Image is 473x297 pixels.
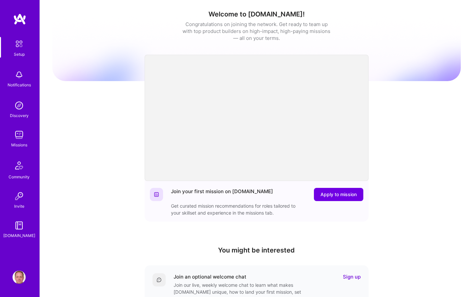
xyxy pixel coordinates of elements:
[13,128,26,141] img: teamwork
[3,232,35,239] div: [DOMAIN_NAME]
[154,192,159,197] img: Website
[8,81,31,88] div: Notifications
[320,191,357,198] span: Apply to mission
[14,51,25,58] div: Setup
[13,13,26,25] img: logo
[13,190,26,203] img: Invite
[11,141,27,148] div: Missions
[343,273,361,280] a: Sign up
[11,158,27,173] img: Community
[9,173,30,180] div: Community
[11,271,27,284] a: User Avatar
[171,202,303,216] div: Get curated mission recommendations for roles tailored to your skillset and experience in the mis...
[171,188,273,201] div: Join your first mission on [DOMAIN_NAME]
[12,37,26,51] img: setup
[182,21,331,42] div: Congratulations on joining the network. Get ready to team up with top product builders on high-im...
[52,10,461,18] h1: Welcome to [DOMAIN_NAME]!
[145,55,369,181] iframe: video
[13,271,26,284] img: User Avatar
[13,99,26,112] img: discovery
[14,203,24,210] div: Invite
[174,273,246,280] div: Join an optional welcome chat
[156,277,162,282] img: Comment
[314,188,363,201] button: Apply to mission
[10,112,29,119] div: Discovery
[145,246,369,254] h4: You might be interested
[13,219,26,232] img: guide book
[13,68,26,81] img: bell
